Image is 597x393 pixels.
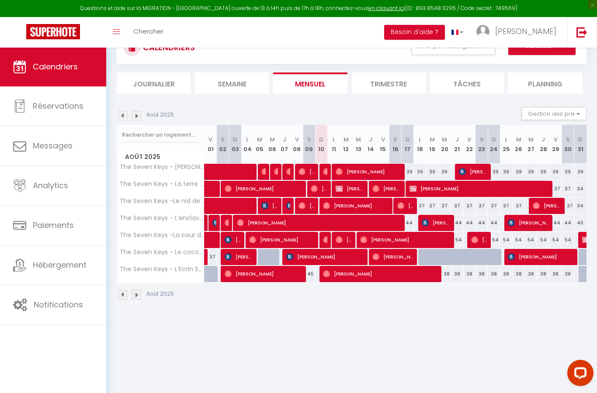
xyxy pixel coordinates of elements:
[500,198,512,214] div: 37
[208,135,212,144] abbr: V
[118,232,206,238] span: The Seven Keys -La cour du Barrès
[508,72,582,94] li: Planning
[426,125,438,164] th: 19
[270,135,275,144] abbr: M
[336,163,401,180] span: [PERSON_NAME]
[283,135,286,144] abbr: J
[549,125,562,164] th: 29
[323,163,327,180] span: [PERSON_NAME]
[315,125,327,164] th: 10
[356,135,361,144] abbr: M
[500,164,512,180] div: 39
[554,135,558,144] abbr: V
[537,125,549,164] th: 28
[455,135,459,144] abbr: J
[229,125,241,164] th: 03
[340,125,352,164] th: 12
[508,248,573,265] span: [PERSON_NAME]
[410,180,548,197] span: [PERSON_NAME]
[488,198,500,214] div: 37
[549,266,562,282] div: 38
[562,181,574,197] div: 37
[295,135,299,144] abbr: V
[414,125,426,164] th: 18
[513,266,525,282] div: 38
[500,125,512,164] th: 25
[562,164,574,180] div: 39
[414,164,426,180] div: 39
[574,198,587,214] div: 34
[476,215,488,231] div: 44
[438,266,451,282] div: 38
[471,231,487,248] span: [PERSON_NAME]
[118,266,206,272] span: The Seven Keys - L’Ecrin Savoyard
[33,259,87,270] span: Hébergement
[397,197,413,214] span: [PERSON_NAME]
[576,27,587,38] img: logout
[384,25,445,40] button: Besoin d'aide ?
[451,198,463,214] div: 37
[205,125,217,164] th: 01
[246,135,249,144] abbr: L
[336,231,352,248] span: [PERSON_NAME]
[323,231,327,248] span: [PERSON_NAME]
[122,127,199,143] input: Rechercher un logement...
[344,135,349,144] abbr: M
[323,265,437,282] span: [PERSON_NAME]
[118,215,206,221] span: The Seven Keys - L’enclave du [GEOGRAPHIC_DATA]
[574,181,587,197] div: 34
[33,100,83,111] span: Réservations
[303,125,315,164] th: 09
[402,164,414,180] div: 39
[488,164,500,180] div: 39
[451,232,463,248] div: 54
[372,248,413,265] span: [PERSON_NAME]
[513,125,525,164] th: 26
[212,214,216,231] span: [PERSON_NAME]
[118,249,206,255] span: The Seven Keys - Le cocon des neiges
[33,61,78,72] span: Calendriers
[562,266,574,282] div: 38
[225,180,302,197] span: [PERSON_NAME]
[422,214,450,231] span: [PERSON_NAME]
[118,181,206,187] span: The Seven Keys - La terre du Rhone
[266,125,278,164] th: 06
[442,135,447,144] abbr: M
[451,266,463,282] div: 38
[562,198,574,214] div: 37
[492,135,496,144] abbr: D
[438,198,451,214] div: 37
[533,197,561,214] span: [PERSON_NAME]
[225,231,241,248] span: [PERSON_NAME]
[488,125,500,164] th: 24
[513,232,525,248] div: 54
[26,24,80,39] img: Super Booking
[117,151,204,163] span: Août 2025
[467,135,471,144] abbr: V
[574,125,587,164] th: 31
[488,232,500,248] div: 54
[528,135,534,144] abbr: M
[352,72,426,94] li: Trimestre
[513,164,525,180] div: 39
[402,215,414,231] div: 44
[541,135,545,144] abbr: J
[463,198,476,214] div: 37
[233,135,237,144] abbr: D
[217,125,229,164] th: 02
[430,72,504,94] li: Tâches
[451,125,463,164] th: 21
[537,164,549,180] div: 39
[549,215,562,231] div: 44
[369,135,372,144] abbr: J
[389,125,402,164] th: 16
[261,197,278,214] span: [PERSON_NAME]
[33,180,68,191] span: Analytics
[298,163,315,180] span: [PERSON_NAME]
[495,26,556,37] span: [PERSON_NAME]
[372,180,401,197] span: [PERSON_NAME]
[537,266,549,282] div: 38
[516,135,521,144] abbr: M
[146,111,174,119] p: Août 2025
